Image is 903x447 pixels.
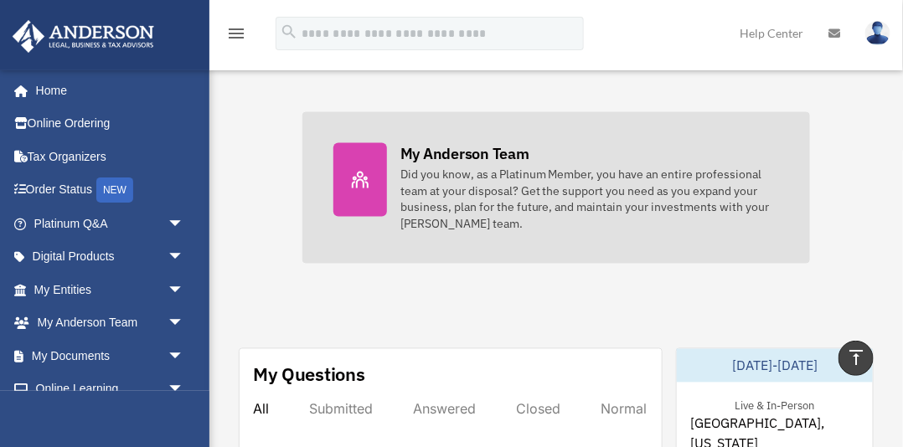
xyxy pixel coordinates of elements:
[309,401,373,418] div: Submitted
[96,177,133,203] div: NEW
[12,240,209,274] a: Digital Productsarrow_drop_down
[168,207,201,241] span: arrow_drop_down
[302,112,810,264] a: My Anderson Team Did you know, as a Platinum Member, you have an entire professional team at your...
[168,372,201,407] span: arrow_drop_down
[253,401,269,418] div: All
[846,347,866,367] i: vertical_align_top
[12,372,209,406] a: Online Learningarrow_drop_down
[280,23,298,41] i: search
[838,341,874,376] a: vertical_align_top
[722,396,828,414] div: Live & In-Person
[12,74,201,107] a: Home
[226,29,246,44] a: menu
[601,401,647,418] div: Normal
[12,306,209,340] a: My Anderson Teamarrow_drop_down
[12,273,209,306] a: My Entitiesarrow_drop_down
[865,21,890,45] img: User Pic
[12,339,209,372] a: My Documentsarrow_drop_down
[8,20,159,53] img: Anderson Advisors Platinum Portal
[253,362,365,388] div: My Questions
[168,273,201,307] span: arrow_drop_down
[400,143,529,164] div: My Anderson Team
[226,23,246,44] i: menu
[168,306,201,341] span: arrow_drop_down
[400,166,779,233] div: Did you know, as a Platinum Member, you have an entire professional team at your disposal? Get th...
[12,207,209,240] a: Platinum Q&Aarrow_drop_down
[168,240,201,275] span: arrow_drop_down
[516,401,560,418] div: Closed
[413,401,476,418] div: Answered
[168,339,201,373] span: arrow_drop_down
[12,173,209,208] a: Order StatusNEW
[12,107,209,141] a: Online Ordering
[677,349,873,383] div: [DATE]-[DATE]
[12,140,209,173] a: Tax Organizers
